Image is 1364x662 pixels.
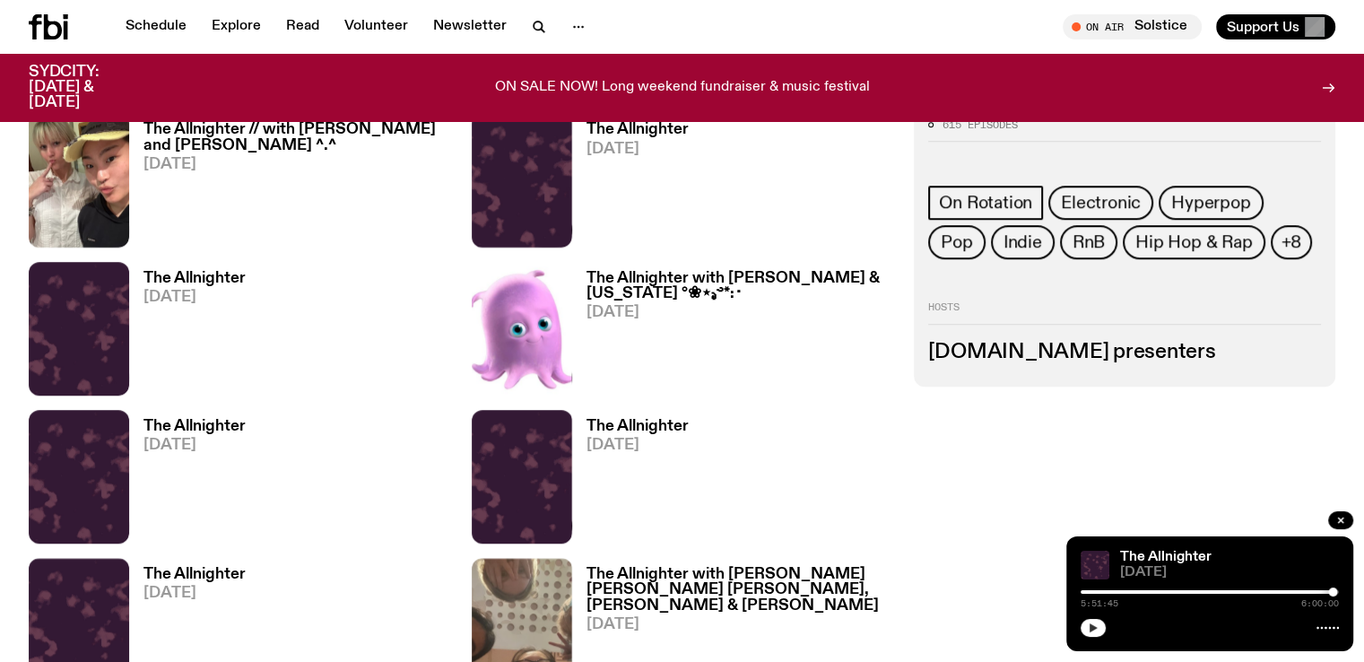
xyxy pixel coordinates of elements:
[143,271,246,286] h3: The Allnighter
[939,194,1032,213] span: On Rotation
[422,14,517,39] a: Newsletter
[129,122,450,247] a: The Allnighter // with [PERSON_NAME] and [PERSON_NAME] ^.^[DATE]
[928,343,1321,362] h3: [DOMAIN_NAME] presenters
[586,567,893,613] h3: The Allnighter with [PERSON_NAME] [PERSON_NAME] [PERSON_NAME], [PERSON_NAME] & [PERSON_NAME]
[201,14,272,39] a: Explore
[928,226,985,260] a: Pop
[1073,233,1105,253] span: RnB
[1120,566,1339,579] span: [DATE]
[129,419,246,544] a: The Allnighter[DATE]
[586,142,689,157] span: [DATE]
[941,233,972,253] span: Pop
[143,567,246,582] h3: The Allnighter
[29,65,143,110] h3: SYDCITY: [DATE] & [DATE]
[586,419,689,434] h3: The Allnighter
[1061,194,1141,213] span: Electronic
[1301,599,1339,608] span: 6:00:00
[275,14,330,39] a: Read
[991,226,1055,260] a: Indie
[143,438,246,453] span: [DATE]
[143,290,246,305] span: [DATE]
[129,271,246,396] a: The Allnighter[DATE]
[1003,233,1042,253] span: Indie
[586,305,893,320] span: [DATE]
[143,122,450,152] h3: The Allnighter // with [PERSON_NAME] and [PERSON_NAME] ^.^
[472,262,572,396] img: An animated image of a pink squid named pearl from Nemo.
[572,271,893,396] a: The Allnighter with [PERSON_NAME] & [US_STATE] °❀⋆.ೃ࿔*:･[DATE]
[1271,226,1313,260] button: +8
[1063,14,1202,39] button: On AirSolstice
[928,303,1321,325] h2: Hosts
[1227,19,1299,35] span: Support Us
[586,617,893,632] span: [DATE]
[1123,226,1264,260] a: Hip Hop & Rap
[495,80,870,96] p: ON SALE NOW! Long weekend fundraiser & music festival
[334,14,419,39] a: Volunteer
[143,586,246,601] span: [DATE]
[572,419,689,544] a: The Allnighter[DATE]
[1120,550,1212,564] a: The Allnighter
[928,187,1043,221] a: On Rotation
[586,438,689,453] span: [DATE]
[1048,187,1153,221] a: Electronic
[115,14,197,39] a: Schedule
[143,419,246,434] h3: The Allnighter
[143,157,450,172] span: [DATE]
[1135,233,1252,253] span: Hip Hop & Rap
[1060,226,1117,260] a: RnB
[1159,187,1263,221] a: Hyperpop
[943,120,1018,130] span: 615 episodes
[1216,14,1335,39] button: Support Us
[1081,599,1118,608] span: 5:51:45
[1171,194,1250,213] span: Hyperpop
[1281,233,1302,253] span: +8
[29,113,129,247] img: Two girls take a selfie. Girl on the right wears a baseball cap and wearing a black hoodie. Girl ...
[586,122,689,137] h3: The Allnighter
[572,122,689,247] a: The Allnighter[DATE]
[586,271,893,301] h3: The Allnighter with [PERSON_NAME] & [US_STATE] °❀⋆.ೃ࿔*:･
